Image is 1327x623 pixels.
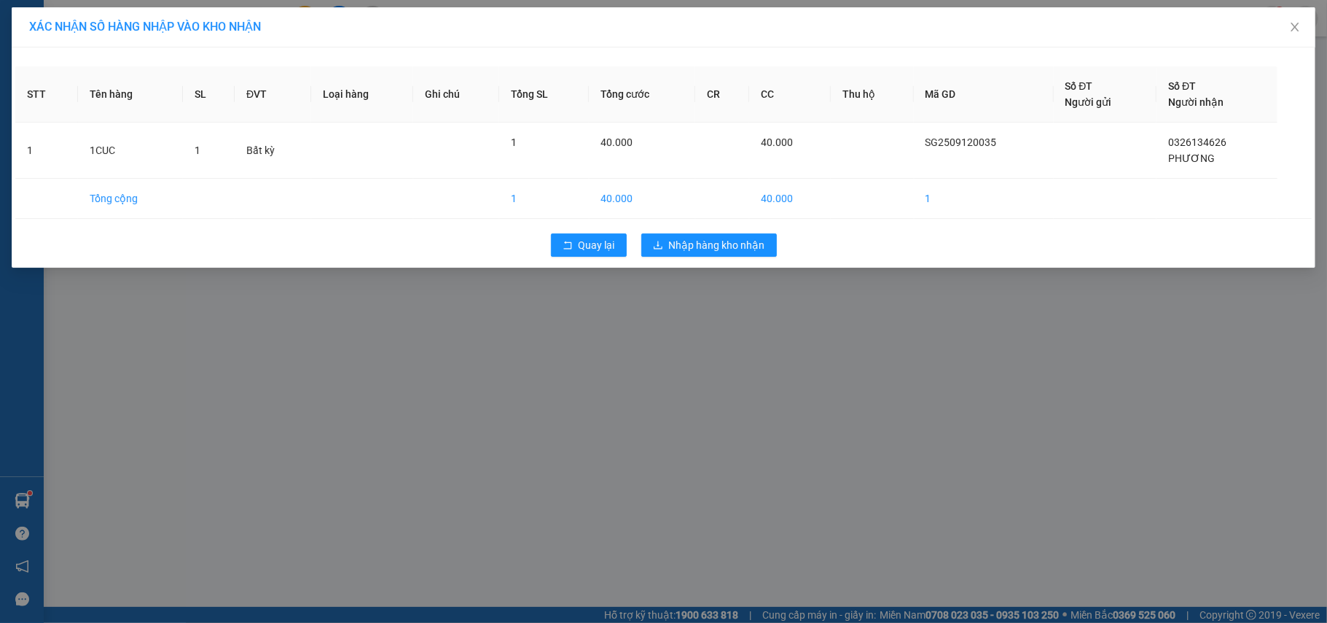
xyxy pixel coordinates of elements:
[511,136,517,148] span: 1
[641,233,777,257] button: downloadNhập hàng kho nhận
[1065,80,1093,92] span: Số ĐT
[563,240,573,252] span: rollback
[600,136,633,148] span: 40.000
[669,237,765,253] span: Nhập hàng kho nhận
[195,144,200,156] span: 1
[1065,96,1112,108] span: Người gửi
[1168,96,1224,108] span: Người nhận
[695,66,749,123] th: CR
[15,66,78,123] th: STT
[235,123,311,179] td: Bất kỳ
[551,233,627,257] button: rollbackQuay lại
[749,179,831,219] td: 40.000
[1275,7,1315,48] button: Close
[914,66,1054,123] th: Mã GD
[499,66,589,123] th: Tổng SL
[78,66,184,123] th: Tên hàng
[1168,136,1226,148] span: 0326134626
[653,240,663,252] span: download
[761,136,793,148] span: 40.000
[413,66,499,123] th: Ghi chú
[78,123,184,179] td: 1CUC
[1168,152,1215,164] span: PHƯƠNG
[579,237,615,253] span: Quay lại
[589,179,695,219] td: 40.000
[1168,80,1196,92] span: Số ĐT
[831,66,914,123] th: Thu hộ
[499,179,589,219] td: 1
[29,20,261,34] span: XÁC NHẬN SỐ HÀNG NHẬP VÀO KHO NHẬN
[914,179,1054,219] td: 1
[235,66,311,123] th: ĐVT
[749,66,831,123] th: CC
[589,66,695,123] th: Tổng cước
[1289,21,1301,33] span: close
[925,136,997,148] span: SG2509120035
[183,66,235,123] th: SL
[78,179,184,219] td: Tổng cộng
[311,66,413,123] th: Loại hàng
[15,123,78,179] td: 1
